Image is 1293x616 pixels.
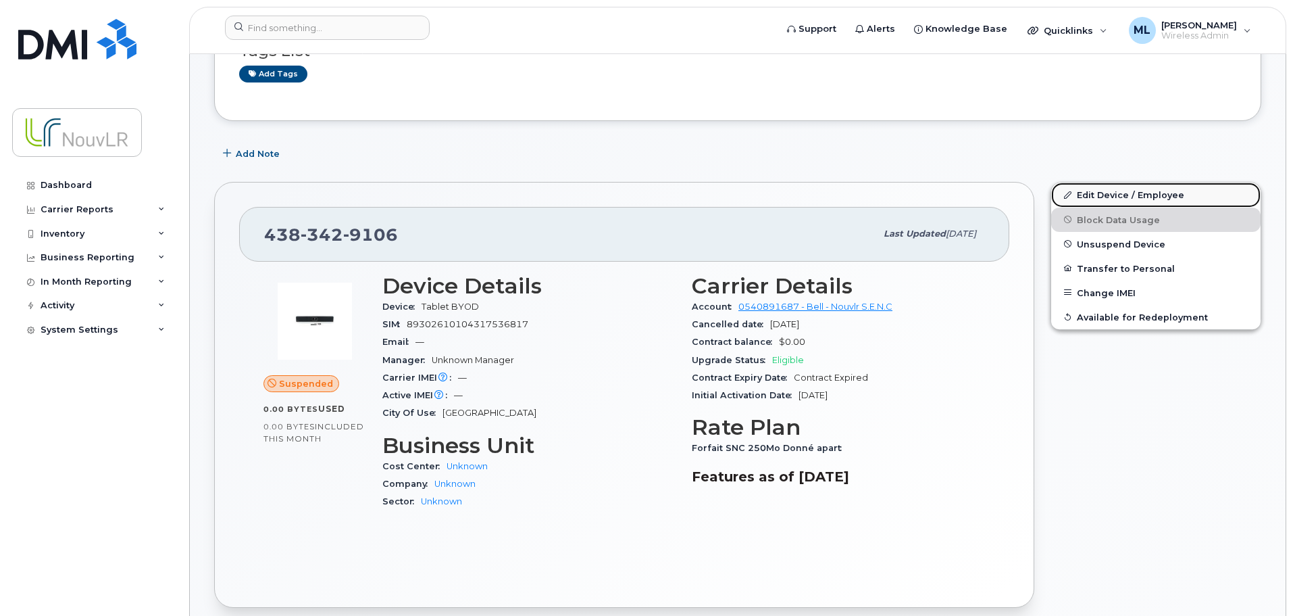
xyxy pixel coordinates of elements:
a: Knowledge Base [905,16,1017,43]
h3: Carrier Details [692,274,985,298]
span: Alerts [867,22,895,36]
h3: Tags List [239,43,1236,60]
span: Last updated [884,229,946,239]
span: 89302610104317536817 [407,319,528,329]
span: ML [1134,22,1150,39]
span: Tablet BYOD [422,302,479,312]
span: $0.00 [779,337,805,347]
span: Sector [382,496,421,506]
span: — [415,337,424,347]
span: Knowledge Base [926,22,1007,36]
span: Support [798,22,836,36]
div: Maxime Lauzon [1119,17,1261,44]
span: Eligible [772,355,804,365]
button: Unsuspend Device [1051,232,1261,256]
span: Add Note [236,147,280,160]
a: Unknown [434,479,476,489]
a: Unknown [447,461,488,471]
span: Contract Expired [794,373,868,383]
a: Support [778,16,846,43]
span: Forfait SNC 250Mo Donné apart [692,443,848,453]
img: image20231002-3703462-1s4awac.jpeg [274,281,355,362]
span: 342 [301,224,343,245]
button: Change IMEI [1051,281,1261,305]
a: Unknown [421,496,462,506]
span: [DATE] [798,390,828,400]
span: City Of Use [382,408,442,418]
span: Upgrade Status [692,355,772,365]
span: SIM [382,319,407,329]
span: Account [692,302,738,312]
span: 438 [264,224,398,245]
a: Alerts [846,16,905,43]
button: Transfer to Personal [1051,256,1261,281]
span: Quicklinks [1044,25,1093,36]
span: — [458,373,467,383]
button: Available for Redeployment [1051,305,1261,329]
span: 0.00 Bytes [263,422,315,431]
span: Company [382,479,434,489]
span: Cancelled date [692,319,770,329]
h3: Rate Plan [692,415,985,440]
span: — [454,390,463,400]
span: [GEOGRAPHIC_DATA] [442,408,536,418]
span: 0.00 Bytes [263,404,318,414]
span: [DATE] [946,229,976,239]
a: Add tags [239,66,307,82]
h3: Business Unit [382,433,676,458]
button: Block Data Usage [1051,208,1261,232]
span: Cost Center [382,461,447,471]
span: Unknown Manager [432,355,514,365]
span: Email [382,337,415,347]
button: Add Note [214,141,291,166]
span: Carrier IMEI [382,373,458,383]
span: Active IMEI [382,390,454,400]
span: Available for Redeployment [1077,312,1208,322]
span: Suspended [279,377,333,390]
span: Initial Activation Date [692,390,798,400]
span: Contract Expiry Date [692,373,794,383]
span: Device [382,302,422,312]
span: [DATE] [770,319,799,329]
a: 0540891687 - Bell - Nouvlr S.E.N.C [738,302,892,312]
h3: Features as of [DATE] [692,469,985,485]
h3: Device Details [382,274,676,298]
span: Manager [382,355,432,365]
span: Contract balance [692,337,779,347]
span: 9106 [343,224,398,245]
span: [PERSON_NAME] [1161,20,1237,30]
a: Edit Device / Employee [1051,183,1261,207]
span: included this month [263,421,364,444]
span: Unsuspend Device [1077,239,1165,249]
div: Quicklinks [1018,17,1117,44]
input: Find something... [225,16,430,40]
span: Wireless Admin [1161,30,1237,41]
span: used [318,404,345,414]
